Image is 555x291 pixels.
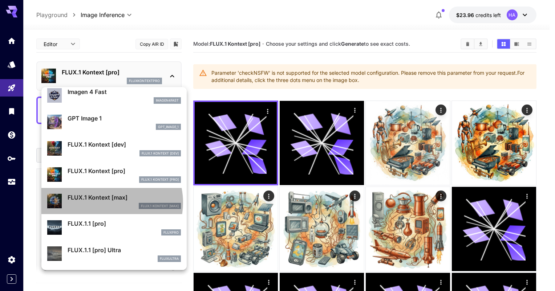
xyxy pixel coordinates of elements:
div: FLUX.1 Kontext [pro]FLUX.1 Kontext [pro] [47,164,181,186]
p: FLUX.1.1 [pro] Ultra [68,246,181,254]
div: GPT Image 1gpt_image_1 [47,111,181,133]
p: fluxultra [160,256,179,261]
div: FLUX.1 Kontext [max]FLUX.1 Kontext [max] [47,190,181,212]
p: FLUX.1 Kontext [dev] [68,140,181,149]
p: FLUX.1 Kontext [dev] [142,151,179,156]
p: imagen4fast [156,98,179,103]
p: FLUX.1 Kontext [pro] [141,177,179,182]
p: GPT Image 1 [68,114,181,123]
div: Imagen 4 Fastimagen4fast [47,85,181,107]
p: Imagen 4 Fast [68,87,181,96]
p: fluxpro [163,230,179,235]
div: FLUX.1 Kontext [dev]FLUX.1 Kontext [dev] [47,137,181,159]
p: FLUX.1 Kontext [max] [68,193,181,202]
p: gpt_image_1 [158,124,179,130]
p: FLUX.1 Kontext [pro] [68,167,181,175]
div: FLUX.1.1 [pro]fluxpro [47,216,181,238]
div: FLUX.1.1 [pro] Ultrafluxultra [47,243,181,265]
p: FLUX.1.1 [pro] [68,219,181,228]
p: FLUX.1 Kontext [max] [141,204,179,209]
